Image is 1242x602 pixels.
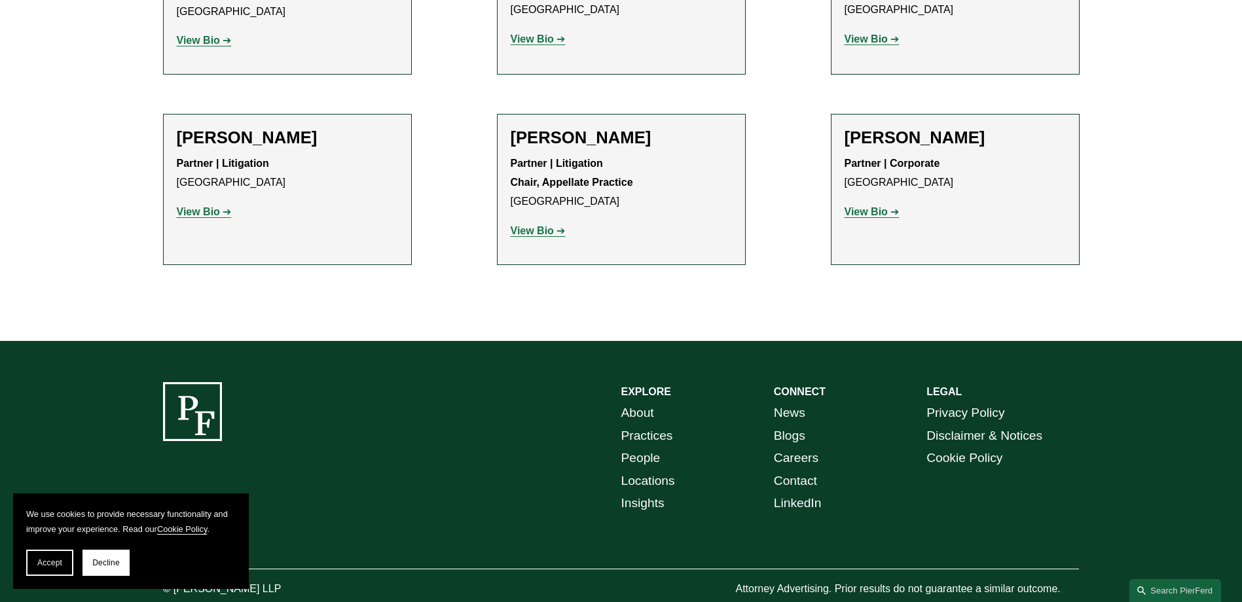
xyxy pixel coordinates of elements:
button: Decline [82,550,130,576]
strong: View Bio [511,225,554,236]
p: © [PERSON_NAME] LLP [163,580,354,599]
strong: View Bio [177,35,220,46]
a: Blogs [774,425,805,448]
h2: [PERSON_NAME] [511,128,732,148]
a: People [621,447,661,470]
a: View Bio [177,206,232,217]
h2: [PERSON_NAME] [177,128,398,148]
a: View Bio [177,35,232,46]
strong: CONNECT [774,386,826,397]
strong: EXPLORE [621,386,671,397]
a: View Bio [845,33,900,44]
strong: Partner | Litigation Chair, Appellate Practice [511,158,633,188]
strong: LEGAL [926,386,962,397]
a: Insights [621,492,665,515]
a: Search this site [1129,579,1221,602]
p: [GEOGRAPHIC_DATA] [511,154,732,211]
p: [GEOGRAPHIC_DATA] [177,154,398,192]
a: About [621,402,654,425]
h2: [PERSON_NAME] [845,128,1066,148]
a: View Bio [511,33,566,44]
a: Locations [621,470,675,493]
p: [GEOGRAPHIC_DATA] [845,154,1066,192]
p: Attorney Advertising. Prior results do not guarantee a similar outcome. [735,580,1079,599]
section: Cookie banner [13,493,249,589]
a: Practices [621,425,673,448]
strong: View Bio [845,206,888,217]
a: Cookie Policy [926,447,1002,470]
p: We use cookies to provide necessary functionality and improve your experience. Read our . [26,506,236,537]
strong: Partner | Litigation [177,158,269,169]
a: Privacy Policy [926,402,1004,425]
strong: View Bio [511,33,554,44]
a: Cookie Policy [157,524,208,534]
a: Careers [774,447,818,470]
strong: Partner | Corporate [845,158,940,169]
a: LinkedIn [774,492,822,515]
a: Disclaimer & Notices [926,425,1042,448]
a: News [774,402,805,425]
span: Accept [37,558,62,567]
a: Contact [774,470,817,493]
span: Decline [92,558,120,567]
a: View Bio [845,206,900,217]
button: Accept [26,550,73,576]
strong: View Bio [177,206,220,217]
a: View Bio [511,225,566,236]
strong: View Bio [845,33,888,44]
